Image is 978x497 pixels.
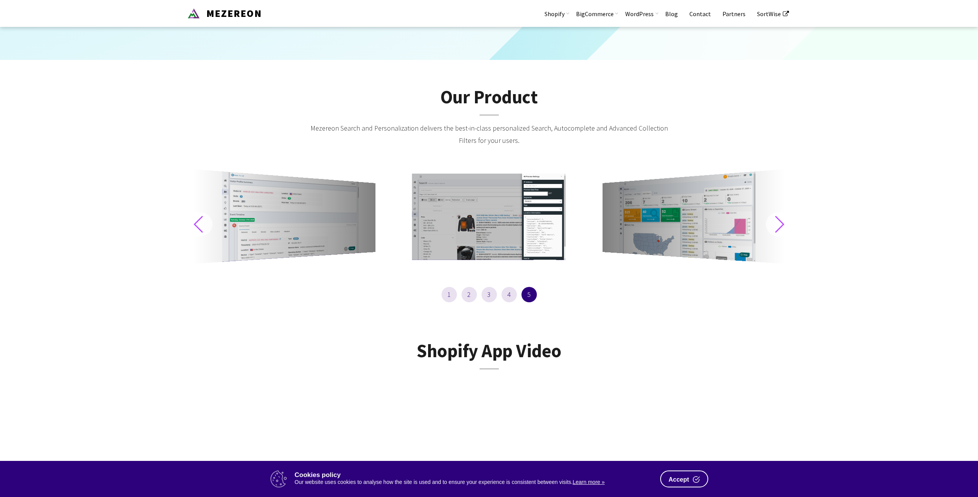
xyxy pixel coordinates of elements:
[573,479,604,485] a: Learn more »
[482,287,497,302] span: Go to slide 3
[501,287,517,302] span: Go to slide 4
[182,341,797,376] h2: Shopify App Video
[660,470,708,487] button: Accept
[462,287,477,302] span: Go to slide 2
[305,122,674,154] div: Mezereon Search and Personalization delivers the best-in-class personalized Search, Autocomplete ...
[442,287,457,302] span: Go to slide 1
[766,212,793,237] div: Next slide
[295,478,654,486] div: Our website uses cookies to analyse how the site is used and to ensure your experience is consist...
[182,87,797,122] h2: Our Product
[203,7,262,20] span: MEZEREON
[669,477,689,483] span: Accept
[521,287,537,302] span: Go to slide 5
[186,212,213,237] div: Previous slide
[182,6,262,18] a: Mezereon MEZEREON
[188,7,200,20] img: Mezereon
[295,472,654,478] p: Cookies policy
